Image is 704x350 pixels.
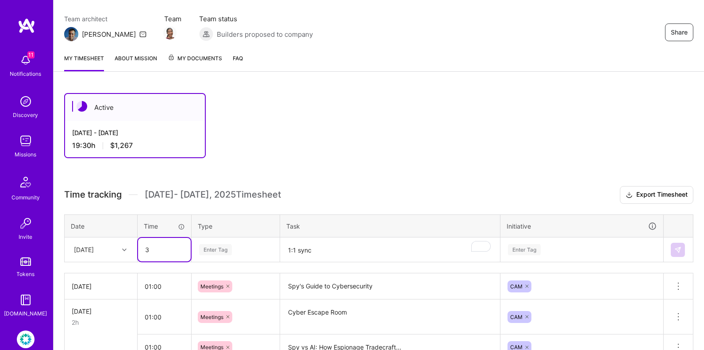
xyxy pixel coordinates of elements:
[17,291,35,309] img: guide book
[17,93,35,110] img: discovery
[19,232,33,241] div: Invite
[192,214,280,237] th: Type
[281,300,499,334] textarea: Cyber Escape Room
[507,221,657,231] div: Initiative
[72,141,198,150] div: 19:30 h
[64,14,146,23] span: Team architect
[72,318,130,327] div: 2h
[144,222,185,231] div: Time
[145,189,281,200] span: [DATE] - [DATE] , 2025 Timesheet
[27,51,35,58] span: 11
[665,23,693,41] button: Share
[77,101,87,112] img: Active
[168,54,222,71] a: My Documents
[674,246,681,253] img: Submit
[199,243,232,257] div: Enter Tag
[164,14,181,23] span: Team
[138,305,191,329] input: HH:MM
[510,283,523,290] span: CAM
[72,307,130,316] div: [DATE]
[15,171,36,193] img: Community
[65,214,138,237] th: Date
[233,54,243,71] a: FAQ
[626,191,633,200] i: icon Download
[110,141,133,150] span: $1,267
[122,248,127,252] i: icon Chevron
[138,275,191,298] input: HH:MM
[15,150,37,159] div: Missions
[620,186,693,204] button: Export Timesheet
[200,314,223,320] span: Meetings
[164,25,176,40] a: Team Member Avatar
[65,94,205,121] div: Active
[281,238,499,262] textarea: To enrich screen reader interactions, please activate Accessibility in Grammarly extension settings
[508,243,541,257] div: Enter Tag
[510,314,523,320] span: CAM
[72,128,198,137] div: [DATE] - [DATE]
[280,214,500,237] th: Task
[74,245,94,254] div: [DATE]
[17,214,35,232] img: Invite
[671,28,688,37] span: Share
[199,27,213,41] img: Builders proposed to company
[281,274,499,299] textarea: Spy's Guide to Cybersecurity
[168,54,222,63] span: My Documents
[64,27,78,41] img: Team Architect
[18,18,35,34] img: logo
[163,26,177,39] img: Team Member Avatar
[138,238,191,261] input: HH:MM
[72,282,130,291] div: [DATE]
[10,69,42,78] div: Notifications
[200,283,223,290] span: Meetings
[115,54,157,71] a: About Mission
[17,132,35,150] img: teamwork
[17,331,35,348] img: Rubrik: Security Culture & Awareness Program
[139,31,146,38] i: icon Mail
[17,269,35,279] div: Tokens
[4,309,47,318] div: [DOMAIN_NAME]
[15,331,37,348] a: Rubrik: Security Culture & Awareness Program
[64,189,122,200] span: Time tracking
[199,14,313,23] span: Team status
[13,110,38,120] div: Discovery
[17,51,35,69] img: bell
[82,30,136,39] div: [PERSON_NAME]
[20,257,31,266] img: tokens
[12,193,40,202] div: Community
[217,30,313,39] span: Builders proposed to company
[64,54,104,71] a: My timesheet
